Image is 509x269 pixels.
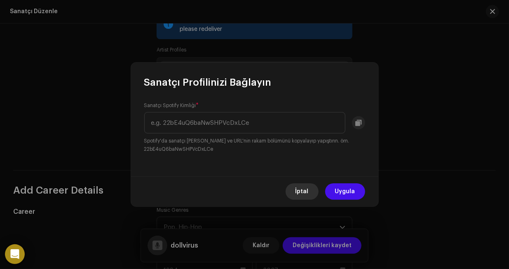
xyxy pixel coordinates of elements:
[144,102,199,109] label: Sanatçı Spotify Kimliği
[144,112,345,133] input: e.g. 22bE4uQ6baNwSHPVcDxLCe
[296,183,309,200] span: İptal
[144,76,272,89] span: Sanatçı Profilinizi Bağlayın
[325,183,365,200] button: Uygula
[144,137,365,153] small: Spotify'da sanatçı [PERSON_NAME] ve URL'nin rakam bölümünü kopyalayıp yapıştırın. örn. 22bE4uQ6ba...
[5,244,25,264] div: Open Intercom Messenger
[286,183,319,200] button: İptal
[335,183,355,200] span: Uygula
